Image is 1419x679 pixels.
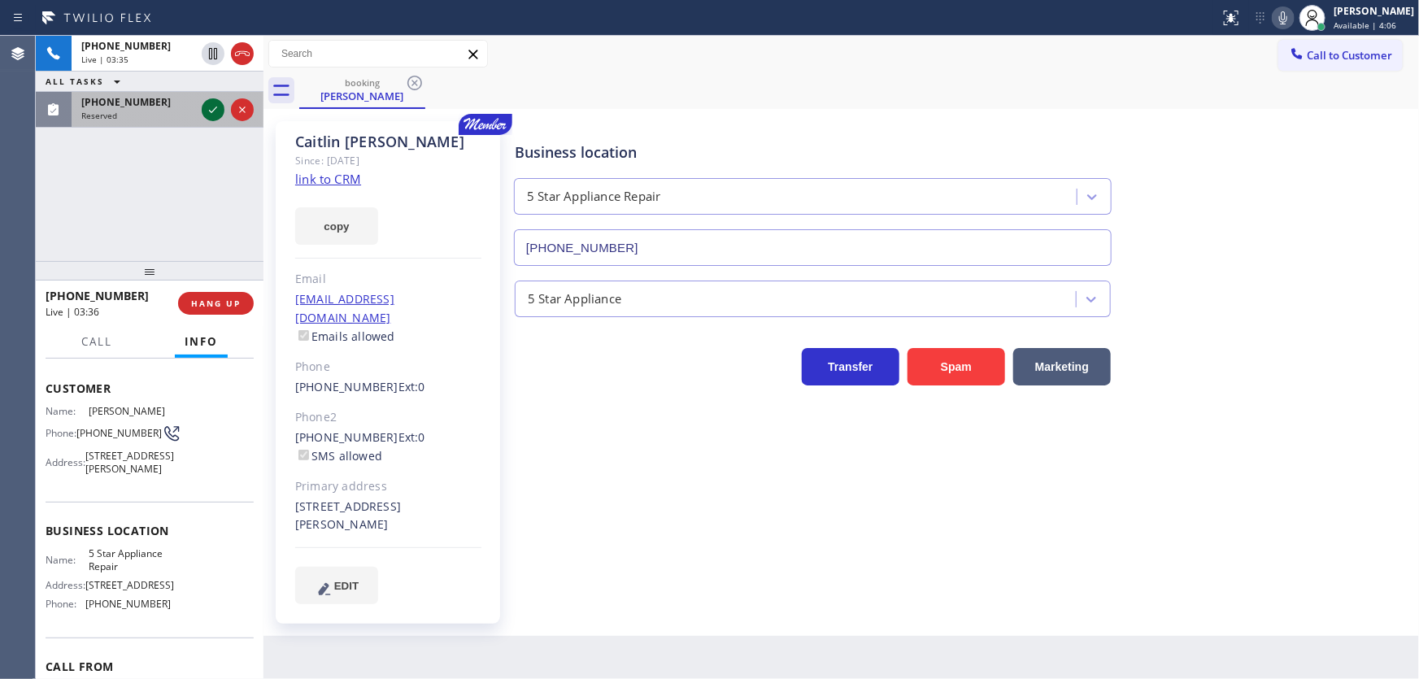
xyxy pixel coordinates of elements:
span: [PHONE_NUMBER] [85,598,171,610]
span: Reserved [81,110,117,121]
span: Business location [46,523,254,538]
button: Reject [231,98,254,121]
span: [PHONE_NUMBER] [81,95,171,109]
span: HANG UP [191,298,241,309]
button: Mute [1272,7,1295,29]
span: Call to Customer [1307,48,1392,63]
a: [EMAIL_ADDRESS][DOMAIN_NAME] [295,291,394,325]
button: Hold Customer [202,42,224,65]
button: Hang up [231,42,254,65]
input: Phone Number [514,229,1112,266]
button: Spam [908,348,1005,385]
span: Available | 4:06 [1334,20,1396,31]
span: EDIT [334,580,359,592]
span: Ext: 0 [398,429,425,445]
span: [STREET_ADDRESS] [85,579,174,591]
span: Customer [46,381,254,396]
span: Call From [46,659,254,674]
div: Phone2 [295,408,481,427]
div: Since: [DATE] [295,151,481,170]
span: Name: [46,554,89,566]
div: [PERSON_NAME] [1334,4,1414,18]
div: Business location [515,141,1111,163]
button: Transfer [802,348,899,385]
div: [STREET_ADDRESS][PERSON_NAME] [295,498,481,535]
button: Call [72,326,122,358]
label: Emails allowed [295,329,395,344]
span: Live | 03:36 [46,305,99,319]
span: Address: [46,579,85,591]
button: ALL TASKS [36,72,137,91]
span: [PERSON_NAME] [89,405,170,417]
div: Caitlin Stacy [301,72,424,107]
span: Call [81,334,112,349]
label: SMS allowed [295,448,382,464]
div: Email [295,270,481,289]
span: Info [185,334,218,349]
input: SMS allowed [298,450,309,460]
span: [STREET_ADDRESS][PERSON_NAME] [85,450,174,475]
div: Phone [295,358,481,376]
span: [PHONE_NUMBER] [76,427,162,439]
div: 5 Star Appliance Repair [527,188,661,207]
button: copy [295,207,378,245]
a: link to CRM [295,171,361,187]
span: Phone: [46,598,85,610]
button: Marketing [1013,348,1111,385]
span: Name: [46,405,89,417]
input: Search [269,41,487,67]
div: Primary address [295,477,481,496]
span: Live | 03:35 [81,54,128,65]
div: Caitlin [PERSON_NAME] [295,133,481,151]
span: ALL TASKS [46,76,104,87]
div: [PERSON_NAME] [301,89,424,103]
span: 5 Star Appliance Repair [89,547,170,572]
div: booking [301,76,424,89]
input: Emails allowed [298,330,309,341]
button: HANG UP [178,292,254,315]
div: 5 Star Appliance [528,289,621,308]
button: Accept [202,98,224,121]
a: [PHONE_NUMBER] [295,429,398,445]
button: Call to Customer [1278,40,1403,71]
span: Address: [46,456,85,468]
button: Info [175,326,228,358]
a: [PHONE_NUMBER] [295,379,398,394]
span: Ext: 0 [398,379,425,394]
button: EDIT [295,567,378,604]
span: [PHONE_NUMBER] [81,39,171,53]
span: Phone: [46,427,76,439]
span: [PHONE_NUMBER] [46,288,149,303]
